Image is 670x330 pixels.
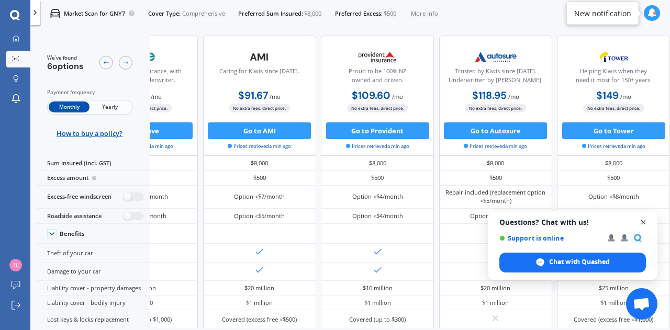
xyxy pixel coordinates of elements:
span: Yearly [90,101,130,112]
span: No extra fees, direct price. [229,104,290,112]
span: $8,000 [304,9,321,18]
div: $500 [203,171,316,186]
img: car.f15378c7a67c060ca3f3.svg [50,8,60,18]
div: Covered (excess free <$1,000) [574,315,653,324]
div: $8,000 [321,156,434,170]
div: Excess amount [37,171,150,186]
span: / mo [151,93,162,100]
div: Theft of your car [37,244,150,262]
div: Liability cover - property damages [37,281,150,295]
span: Preferred Sum Insured: [238,9,303,18]
div: $1 million [364,299,391,307]
div: Lost keys & locks replacement [37,310,150,328]
span: Prices retrieved a min ago [228,143,291,150]
div: Option <$8/month [588,192,639,201]
span: No extra fees, direct price. [465,104,526,112]
div: Roadside assistance [37,209,150,224]
div: Payment frequency [47,88,132,97]
div: Trusted by Kiwis since [DATE]. Underwritten by [PERSON_NAME]. [446,67,545,88]
img: d142bad4a0723b620803bc2dc233200e [9,259,22,271]
div: Option <$4/month [470,212,521,220]
b: $118.95 [472,89,507,102]
span: Questions? Chat with us! [499,218,646,226]
b: $91.67 [238,89,268,102]
div: $500 [321,171,434,186]
div: New notification [574,8,631,18]
div: $1 million [482,299,509,307]
span: Preferred Excess: [335,9,383,18]
span: $500 [384,9,396,18]
div: Helping Kiwis when they need it most for 150+ years. [564,67,663,88]
div: $8,000 [557,156,670,170]
button: Go to Autosure [444,122,547,139]
div: Open chat [626,288,657,320]
div: Proud to be 100% NZ owned and driven. [328,67,427,88]
img: Tower.webp [586,47,642,67]
div: $1 million [600,299,627,307]
div: $8,000 [203,156,316,170]
span: How to buy a policy? [57,129,122,138]
div: Chat with Quashed [499,253,646,272]
span: Prices retrieved a min ago [582,143,645,150]
div: $8,000 [439,156,552,170]
span: Chat with Quashed [549,257,610,267]
button: Go to Provident [326,122,429,139]
span: Support is online [499,234,600,242]
img: Autosure.webp [468,47,523,67]
div: Benefits [60,230,85,237]
div: Option <$4/month [352,192,403,201]
div: $20 million [481,284,510,292]
span: Comprehensive [182,9,225,18]
span: / mo [392,93,403,100]
span: Prices retrieved a min ago [464,143,527,150]
div: Damage to your car [37,263,150,281]
span: No extra fees, direct price. [347,104,408,112]
span: 6 options [47,61,84,72]
div: $25 million [599,284,629,292]
span: We've found [47,54,84,62]
div: $500 [439,171,552,186]
div: Caring for Kiwis since [DATE]. [219,67,299,88]
div: Sum insured (incl. GST) [37,156,150,170]
img: AMI-text-1.webp [232,47,287,67]
span: / mo [270,93,281,100]
span: No extra fees, direct price. [583,104,644,112]
div: Covered (excess free <$500) [222,315,297,324]
span: Prices retrieved a min ago [346,143,409,150]
b: $109.60 [352,89,390,102]
div: Excess-free windscreen [37,186,150,209]
span: Monthly [49,101,90,112]
span: Close chat [637,216,650,229]
div: $500 [557,171,670,186]
b: $149 [596,89,619,102]
span: More info [411,9,438,18]
div: Option <$4/month [352,212,403,220]
span: / mo [620,93,631,100]
span: / mo [508,93,519,100]
div: Liability cover - bodily injury [37,295,150,310]
div: Covered (up to $300) [349,315,406,324]
div: Repair included (replacement option <$5/month) [445,188,546,205]
button: Go to AMI [208,122,311,139]
img: Provident.png [350,47,405,67]
div: Option <$7/month [234,192,285,201]
span: Cover Type: [148,9,181,18]
div: $20 million [244,284,274,292]
p: Market Scan for GNY7 [64,9,125,18]
div: Option <$5/month [234,212,285,220]
div: $1 million [246,299,273,307]
button: Go to Tower [562,122,665,139]
div: $10 million [363,284,393,292]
